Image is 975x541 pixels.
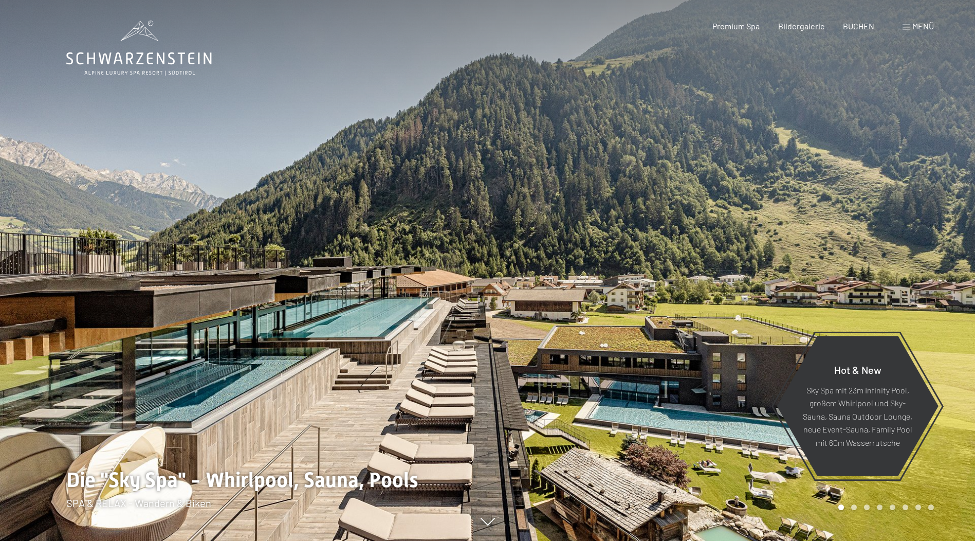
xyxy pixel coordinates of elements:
div: Carousel Page 7 [915,504,921,510]
a: Bildergalerie [778,21,825,31]
div: Carousel Page 5 [890,504,895,510]
div: Carousel Page 6 [903,504,908,510]
div: Carousel Page 1 (Current Slide) [838,504,844,510]
span: Menü [912,21,934,31]
a: BUCHEN [843,21,874,31]
div: Carousel Page 8 [928,504,934,510]
a: Premium Spa [712,21,760,31]
a: Hot & New Sky Spa mit 23m Infinity Pool, großem Whirlpool und Sky-Sauna, Sauna Outdoor Lounge, ne... [776,335,939,477]
div: Carousel Page 3 [864,504,870,510]
div: Carousel Pagination [835,504,934,510]
div: Carousel Page 2 [851,504,857,510]
p: Sky Spa mit 23m Infinity Pool, großem Whirlpool und Sky-Sauna, Sauna Outdoor Lounge, neue Event-S... [802,383,913,449]
span: Hot & New [834,363,881,375]
div: Carousel Page 4 [877,504,882,510]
